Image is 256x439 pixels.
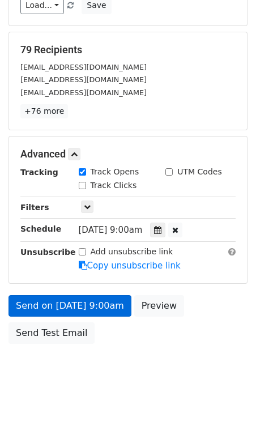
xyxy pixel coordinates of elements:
strong: Tracking [20,168,58,177]
label: UTM Codes [177,166,221,178]
span: [DATE] 9:00am [79,225,143,235]
a: Preview [134,295,184,317]
small: [EMAIL_ADDRESS][DOMAIN_NAME] [20,75,147,84]
a: +76 more [20,104,68,118]
strong: Schedule [20,224,61,233]
h5: Advanced [20,148,236,160]
label: Track Opens [91,166,139,178]
label: Add unsubscribe link [91,246,173,258]
label: Track Clicks [91,180,137,191]
a: Send Test Email [8,322,95,344]
small: [EMAIL_ADDRESS][DOMAIN_NAME] [20,63,147,71]
a: Copy unsubscribe link [79,261,181,271]
strong: Filters [20,203,49,212]
iframe: Chat Widget [199,385,256,439]
strong: Unsubscribe [20,248,76,257]
h5: 79 Recipients [20,44,236,56]
small: [EMAIL_ADDRESS][DOMAIN_NAME] [20,88,147,97]
a: Send on [DATE] 9:00am [8,295,131,317]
